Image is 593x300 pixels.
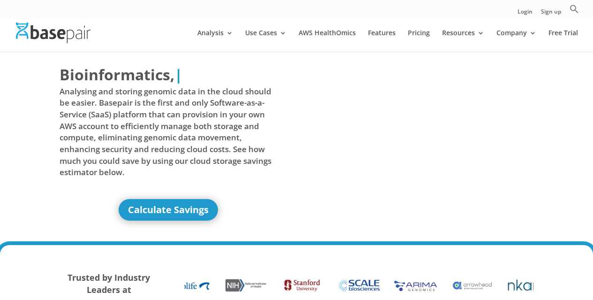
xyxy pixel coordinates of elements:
[548,30,578,52] a: Free Trial
[60,64,174,85] span: Bioinformatics,
[303,64,521,187] iframe: Basepair - NGS Analysis Simplified
[368,30,396,52] a: Features
[16,23,90,43] img: Basepair
[496,30,536,52] a: Company
[541,9,561,19] a: Sign up
[518,9,533,19] a: Login
[245,30,286,52] a: Use Cases
[442,30,484,52] a: Resources
[570,4,579,19] a: Search Icon Link
[408,30,430,52] a: Pricing
[119,199,218,221] a: Calculate Savings
[174,64,183,85] span: |
[570,4,579,14] svg: Search
[197,30,233,52] a: Analysis
[299,30,356,52] a: AWS HealthOmics
[60,86,278,178] span: Analysing and storing genomic data in the cloud should be easier. Basepair is the first and only ...
[68,272,150,295] strong: Trusted by Industry Leaders at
